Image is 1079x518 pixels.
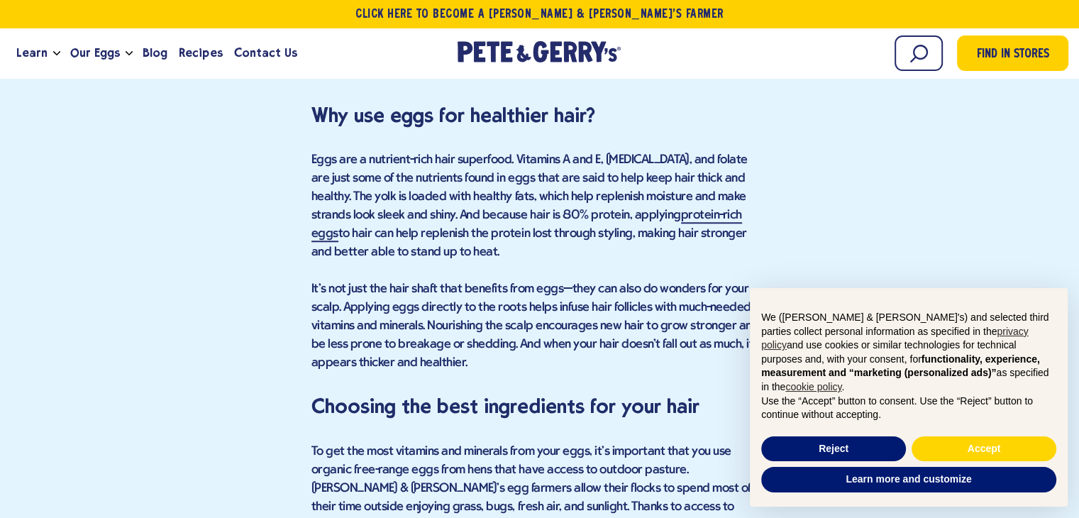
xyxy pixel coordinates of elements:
input: Search [895,35,943,71]
span: Recipes [179,44,222,62]
div: Eggs are a nutrient-rich hair superfood. Vitamins A and E, [MEDICAL_DATA], and folate are just so... [311,151,768,262]
a: Contact Us [228,34,303,72]
button: Open the dropdown menu for Learn [53,51,60,56]
a: protein-rich eggs [311,209,742,242]
a: Find in Stores [957,35,1068,71]
div: It’s not just the hair shaft that benefits from eggs—they can also do wonders for your scalp. App... [311,280,768,391]
h3: Why use eggs for healthier hair? [311,100,768,131]
span: Our Eggs [70,44,120,62]
h3: Choosing the best ingredients for your hair [311,391,768,422]
p: We ([PERSON_NAME] & [PERSON_NAME]'s) and selected third parties collect personal information as s... [761,311,1056,395]
span: Find in Stores [977,45,1049,65]
a: Learn [11,34,53,72]
button: Accept [912,436,1056,462]
span: Learn [16,44,48,62]
button: Learn more and customize [761,467,1056,492]
a: Recipes [173,34,228,72]
a: Our Eggs [65,34,126,72]
button: Reject [761,436,906,462]
span: Contact Us [234,44,297,62]
button: Open the dropdown menu for Our Eggs [126,51,133,56]
a: Blog [137,34,173,72]
span: Blog [143,44,167,62]
a: cookie policy [785,381,841,392]
p: Use the “Accept” button to consent. Use the “Reject” button to continue without accepting. [761,395,1056,422]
